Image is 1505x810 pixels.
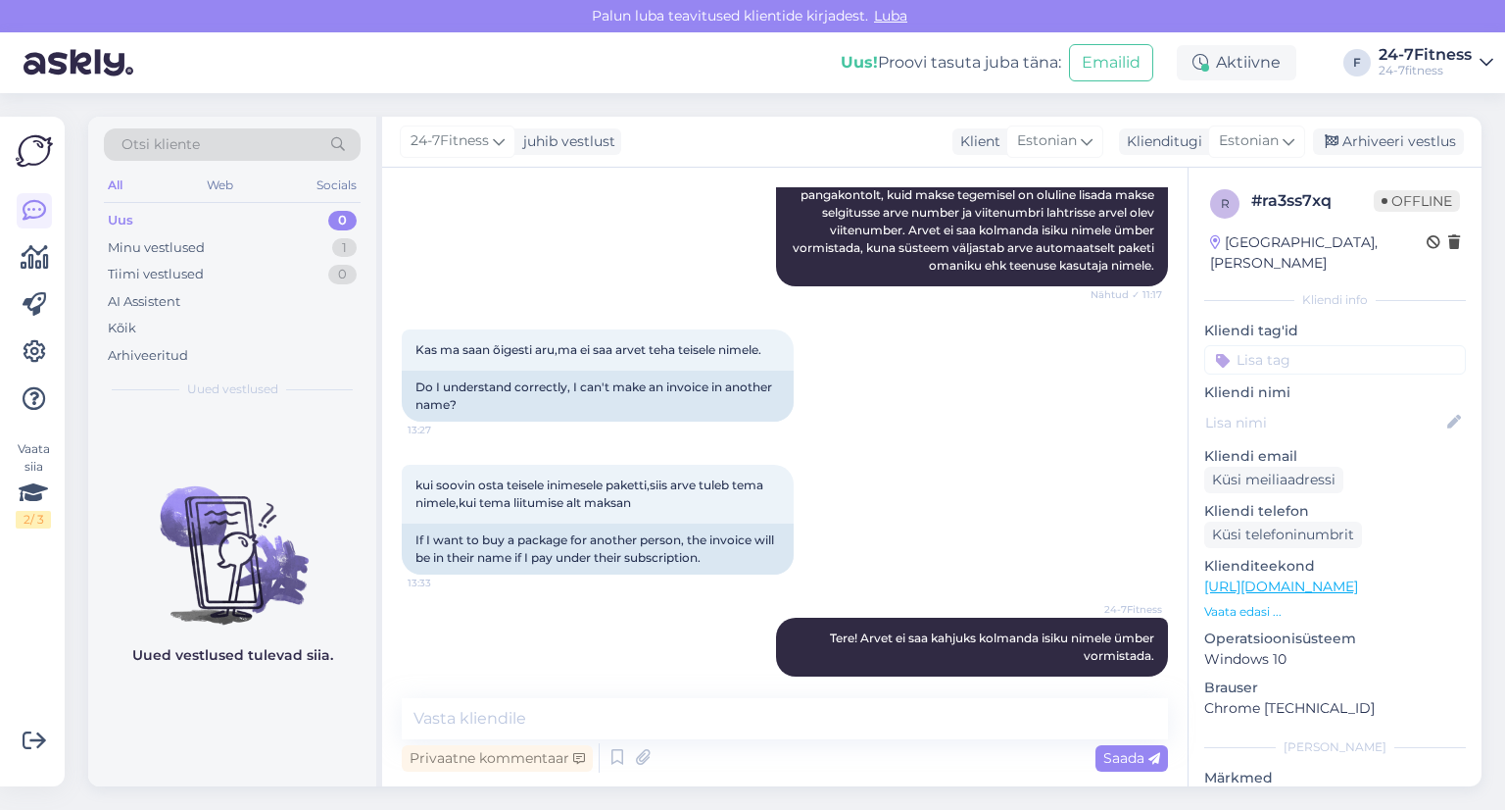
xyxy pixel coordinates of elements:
span: Saada [1103,749,1160,767]
div: If I want to buy a package for another person, the invoice will be in their name if I pay under t... [402,524,794,575]
p: Kliendi telefon [1204,501,1466,522]
button: Emailid [1069,44,1153,81]
div: [PERSON_NAME] [1204,738,1466,756]
span: Otsi kliente [121,134,200,155]
div: Socials [313,173,361,198]
div: Küsi telefoninumbrit [1204,522,1362,548]
input: Lisa tag [1204,345,1466,375]
p: Windows 10 [1204,649,1466,670]
p: Kliendi email [1204,446,1466,467]
span: 13:27 [408,423,481,437]
p: Chrome [TECHNICAL_ID] [1204,698,1466,719]
p: Vaata edasi ... [1204,603,1466,621]
p: Kliendi tag'id [1204,321,1466,341]
div: Klienditugi [1119,131,1202,152]
div: Kliendi info [1204,291,1466,309]
span: kui soovin osta teisele inimesele paketti,siis arve tuleb tema nimele,kui tema liitumise alt maksan [415,478,766,510]
p: Klienditeekond [1204,556,1466,577]
span: Offline [1374,190,1460,212]
div: Arhiveeri vestlus [1313,128,1464,155]
div: 2 / 3 [16,511,51,529]
span: Kas ma saan õigesti aru,ma ei saa arvet teha teisele nimele. [415,342,761,357]
span: 24-7Fitness [1089,602,1162,617]
span: Uued vestlused [187,380,278,398]
div: Do I understand correctly, I can't make an invoice in another name? [402,371,794,422]
div: Küsi meiliaadressi [1204,467,1343,493]
div: Kõik [108,319,136,338]
div: # ra3ss7xq [1251,189,1374,213]
div: juhib vestlust [515,131,615,152]
div: Tiimi vestlused [108,265,204,284]
span: r [1221,196,1230,211]
input: Lisa nimi [1205,412,1443,433]
div: Web [203,173,237,198]
div: AI Assistent [108,292,180,312]
div: All [104,173,126,198]
div: Klient [952,131,1000,152]
div: Aktiivne [1177,45,1296,80]
div: Vaata siia [16,440,51,529]
span: Tere! Pakett peab [PERSON_NAME] isiku nimel, kes spordiklubi külastab. Arvet võite tasuda [PERSON... [793,117,1157,273]
p: Märkmed [1204,768,1466,788]
b: Uus! [841,53,878,72]
div: Proovi tasuta juba täna: [841,51,1061,75]
p: Uued vestlused tulevad siia. [132,645,333,666]
span: 13:33 [408,576,481,590]
span: Estonian [1017,130,1077,152]
p: Kliendi nimi [1204,382,1466,403]
a: [URL][DOMAIN_NAME] [1204,578,1358,595]
div: Minu vestlused [108,238,205,258]
a: 24-7Fitness24-7fitness [1379,47,1493,78]
p: Brauser [1204,678,1466,698]
div: Uus [108,211,133,230]
span: Luba [868,7,913,25]
span: Nähtud ✓ 11:17 [1089,287,1162,302]
div: 24-7Fitness [1379,47,1472,63]
div: 0 [328,265,357,284]
div: Privaatne kommentaar [402,745,593,772]
span: Estonian [1219,130,1279,152]
div: 0 [328,211,357,230]
span: Tere! Arvet ei saa kahjuks kolmanda isiku nimele ümber vormistada. [830,631,1157,663]
img: Askly Logo [16,132,53,170]
div: F [1343,49,1371,76]
div: Arhiveeritud [108,346,188,366]
div: 24-7fitness [1379,63,1472,78]
div: [GEOGRAPHIC_DATA], [PERSON_NAME] [1210,232,1427,274]
span: 24-7Fitness [411,130,489,152]
img: No chats [88,451,376,628]
p: Operatsioonisüsteem [1204,629,1466,649]
span: Nähtud ✓ 13:35 [1087,678,1162,692]
div: 1 [332,238,357,258]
